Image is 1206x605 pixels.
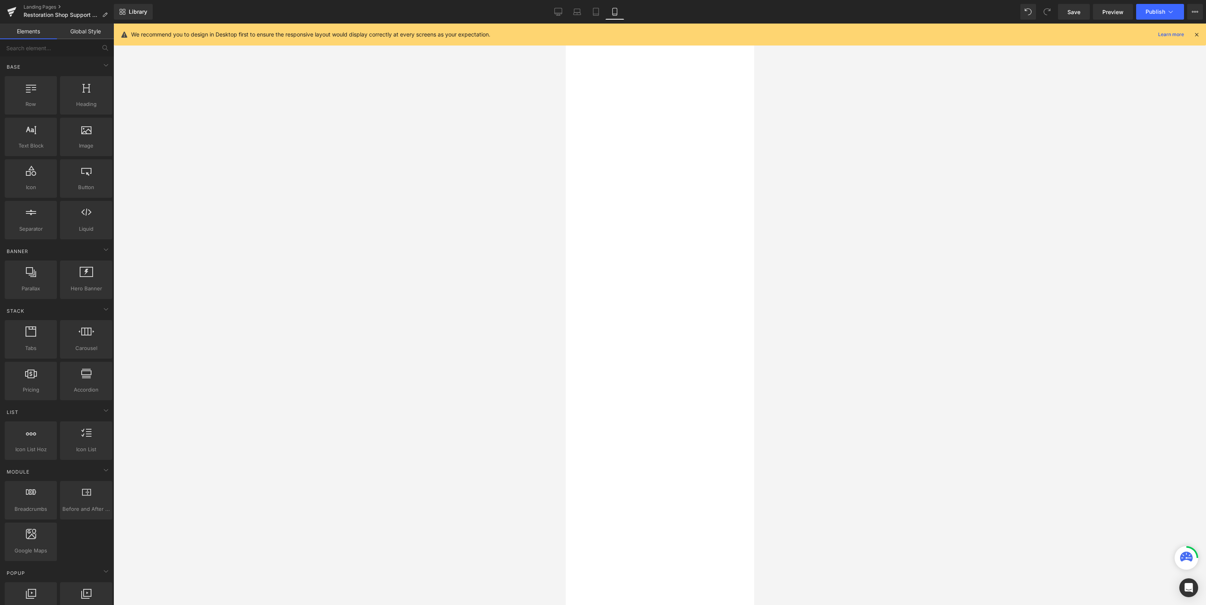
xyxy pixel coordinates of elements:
span: Google Maps [7,547,55,555]
a: New Library [114,4,153,20]
a: Tablet [587,4,605,20]
span: Heading [62,100,110,108]
span: Accordion [62,386,110,394]
span: Save [1067,8,1080,16]
div: Open Intercom Messenger [1179,578,1198,597]
span: Hero Banner [62,284,110,293]
span: Module [6,468,30,476]
span: Carousel [62,344,110,352]
span: Tabs [7,344,55,352]
a: Desktop [549,4,568,20]
a: Preview [1093,4,1133,20]
span: Breadcrumbs [7,505,55,513]
span: List [6,408,19,416]
span: Icon List [62,445,110,454]
span: Publish [1146,9,1165,15]
button: More [1187,4,1203,20]
a: Learn more [1155,30,1187,39]
a: Mobile [605,4,624,20]
span: Library [129,8,147,15]
span: Parallax [7,284,55,293]
span: Icon List Hoz [7,445,55,454]
span: Preview [1102,8,1124,16]
span: Separator [7,225,55,233]
span: Before and After Images [62,505,110,513]
span: Pricing [7,386,55,394]
a: Laptop [568,4,587,20]
p: We recommend you to design in Desktop first to ensure the responsive layout would display correct... [131,30,490,39]
span: Banner [6,248,29,255]
span: Restoration Shop Support - Paint Types [24,12,99,18]
span: Button [62,183,110,191]
span: Row [7,100,55,108]
button: Publish [1136,4,1184,20]
a: Landing Pages [24,4,114,10]
span: Stack [6,307,25,315]
span: Popup [6,569,26,577]
button: Redo [1039,4,1055,20]
span: Image [62,142,110,150]
button: Undo [1020,4,1036,20]
span: Base [6,63,21,71]
span: Text Block [7,142,55,150]
span: Icon [7,183,55,191]
a: Global Style [57,24,114,39]
span: Liquid [62,225,110,233]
